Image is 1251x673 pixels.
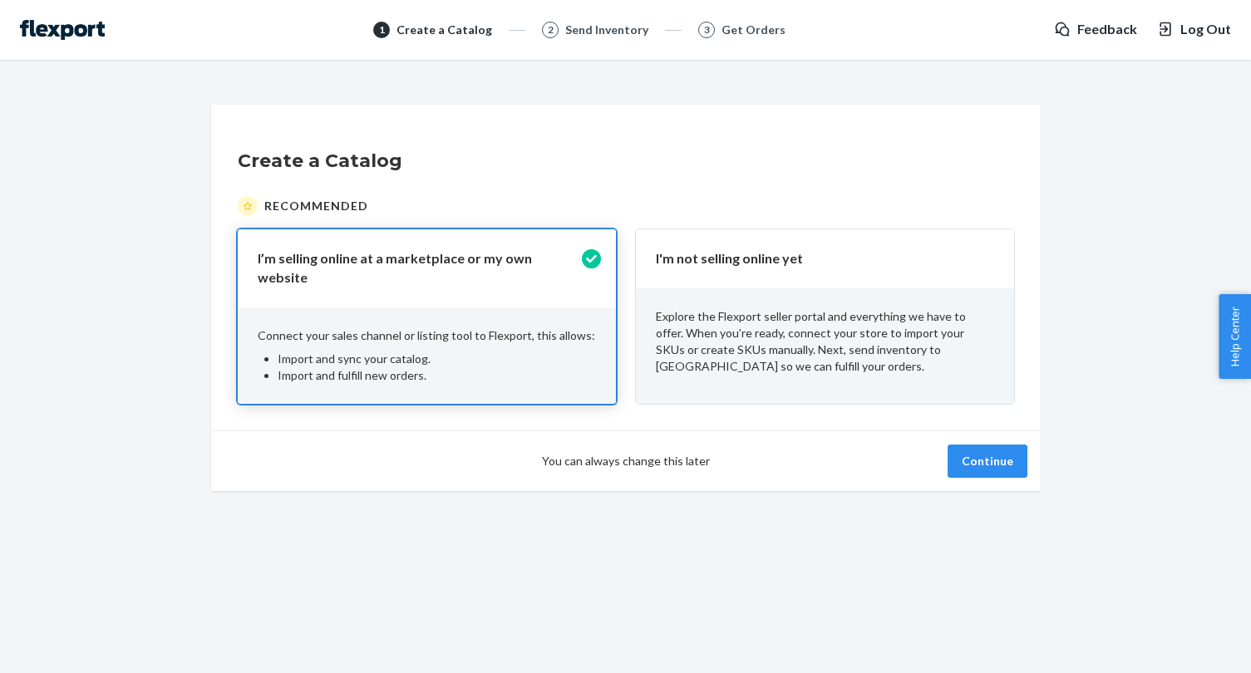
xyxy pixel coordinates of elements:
[565,22,648,38] div: Send Inventory
[548,22,554,37] span: 2
[264,198,368,214] span: Recommended
[278,351,431,366] span: Import and sync your catalog.
[722,22,786,38] div: Get Orders
[948,445,1027,478] button: Continue
[1180,20,1231,39] span: Log Out
[1157,20,1231,39] button: Log Out
[1054,20,1137,39] a: Feedback
[704,22,710,37] span: 3
[1219,294,1251,379] button: Help Center
[238,148,1014,174] h1: Create a Catalog
[396,22,492,38] div: Create a Catalog
[656,308,994,375] p: Explore the Flexport seller portal and everything we have to offer. When you’re ready, connect yo...
[1077,20,1137,39] span: Feedback
[542,453,710,469] span: You can always change this later
[258,327,596,344] p: Connect your sales channel or listing tool to Flexport, this allows:
[379,22,385,37] span: 1
[20,20,105,40] img: Flexport logo
[656,249,974,268] p: I'm not selling online yet
[258,249,576,287] p: I’m selling online at a marketplace or my own website
[238,229,616,404] button: I’m selling online at a marketplace or my own websiteConnect your sales channel or listing tool t...
[278,368,426,382] span: Import and fulfill new orders.
[636,229,1014,404] button: I'm not selling online yetExplore the Flexport seller portal and everything we have to offer. Whe...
